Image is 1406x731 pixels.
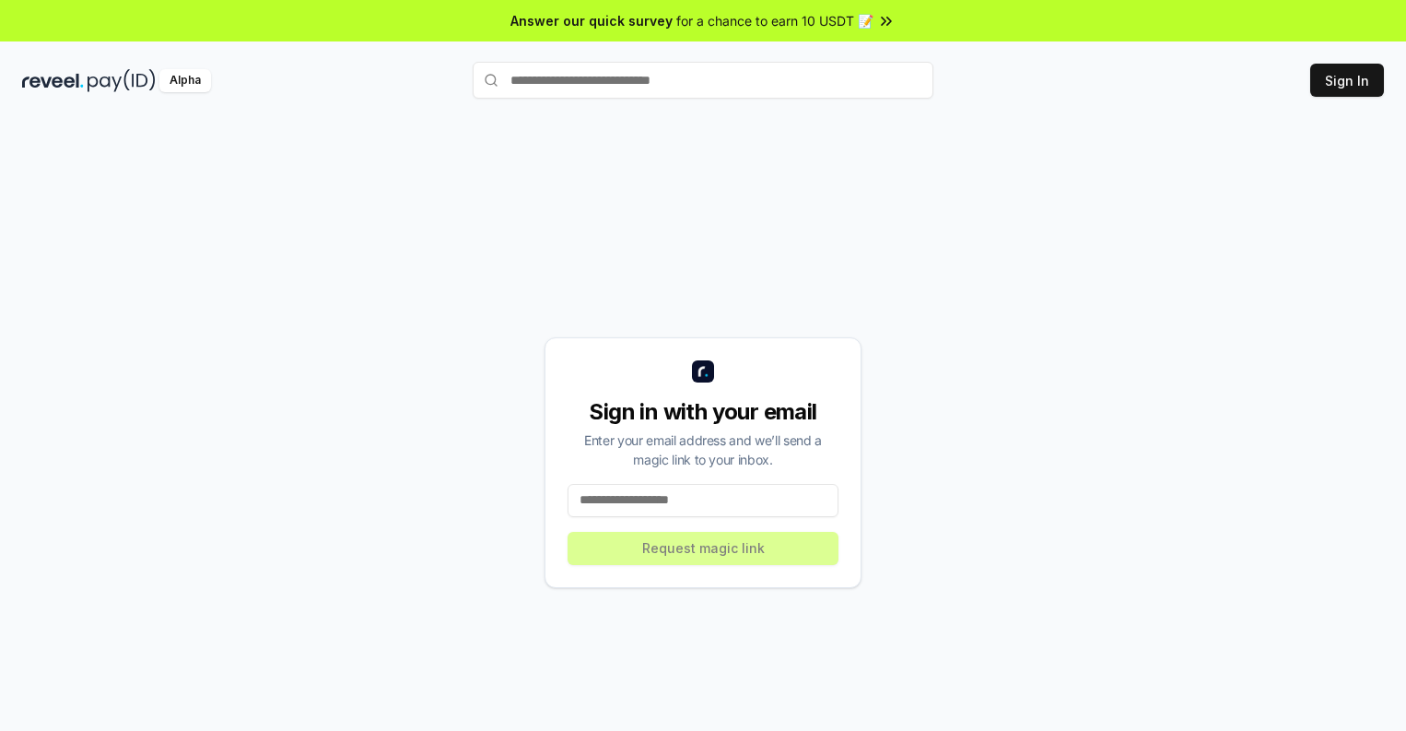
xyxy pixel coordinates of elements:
[510,11,673,30] span: Answer our quick survey
[22,69,84,92] img: reveel_dark
[568,397,838,427] div: Sign in with your email
[676,11,873,30] span: for a chance to earn 10 USDT 📝
[159,69,211,92] div: Alpha
[1310,64,1384,97] button: Sign In
[568,430,838,469] div: Enter your email address and we’ll send a magic link to your inbox.
[88,69,156,92] img: pay_id
[692,360,714,383] img: logo_small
